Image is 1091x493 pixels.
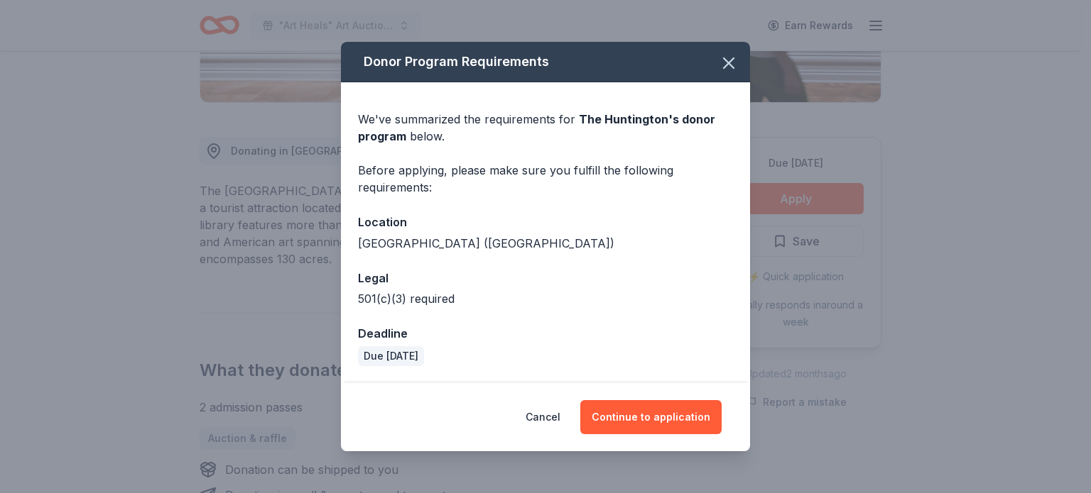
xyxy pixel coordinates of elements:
div: Deadline [358,324,733,343]
div: 501(c)(3) required [358,290,733,307]
div: Location [358,213,733,231]
div: We've summarized the requirements for below. [358,111,733,145]
button: Cancel [526,400,560,434]
button: Continue to application [580,400,722,434]
div: Before applying, please make sure you fulfill the following requirements: [358,162,733,196]
div: Legal [358,269,733,287]
div: [GEOGRAPHIC_DATA] ([GEOGRAPHIC_DATA]) [358,235,733,252]
div: Donor Program Requirements [341,42,750,82]
div: Due [DATE] [358,346,424,366]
